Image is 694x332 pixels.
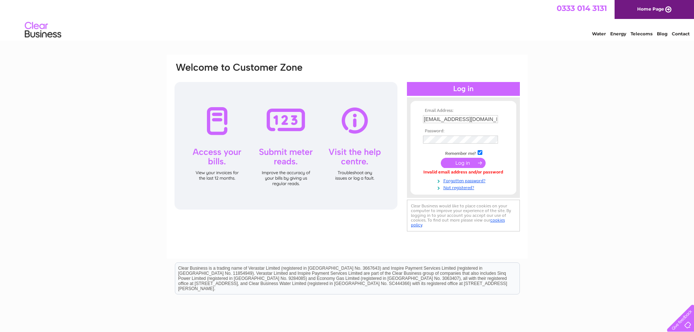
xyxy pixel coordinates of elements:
th: Password: [421,129,506,134]
a: Forgotten password? [423,177,506,184]
a: Contact [672,31,690,36]
a: Blog [657,31,667,36]
a: Telecoms [631,31,652,36]
div: Clear Business would like to place cookies on your computer to improve your experience of the sit... [407,200,520,231]
a: 0333 014 3131 [557,4,607,13]
td: Remember me? [421,149,506,156]
a: Water [592,31,606,36]
a: cookies policy [411,218,505,227]
a: Energy [610,31,626,36]
input: Submit [441,158,486,168]
a: Not registered? [423,184,506,191]
th: Email Address: [421,108,506,113]
div: Clear Business is a trading name of Verastar Limited (registered in [GEOGRAPHIC_DATA] No. 3667643... [175,4,519,35]
img: logo.png [24,19,62,41]
div: Invalid email address and/or password [423,170,504,175]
